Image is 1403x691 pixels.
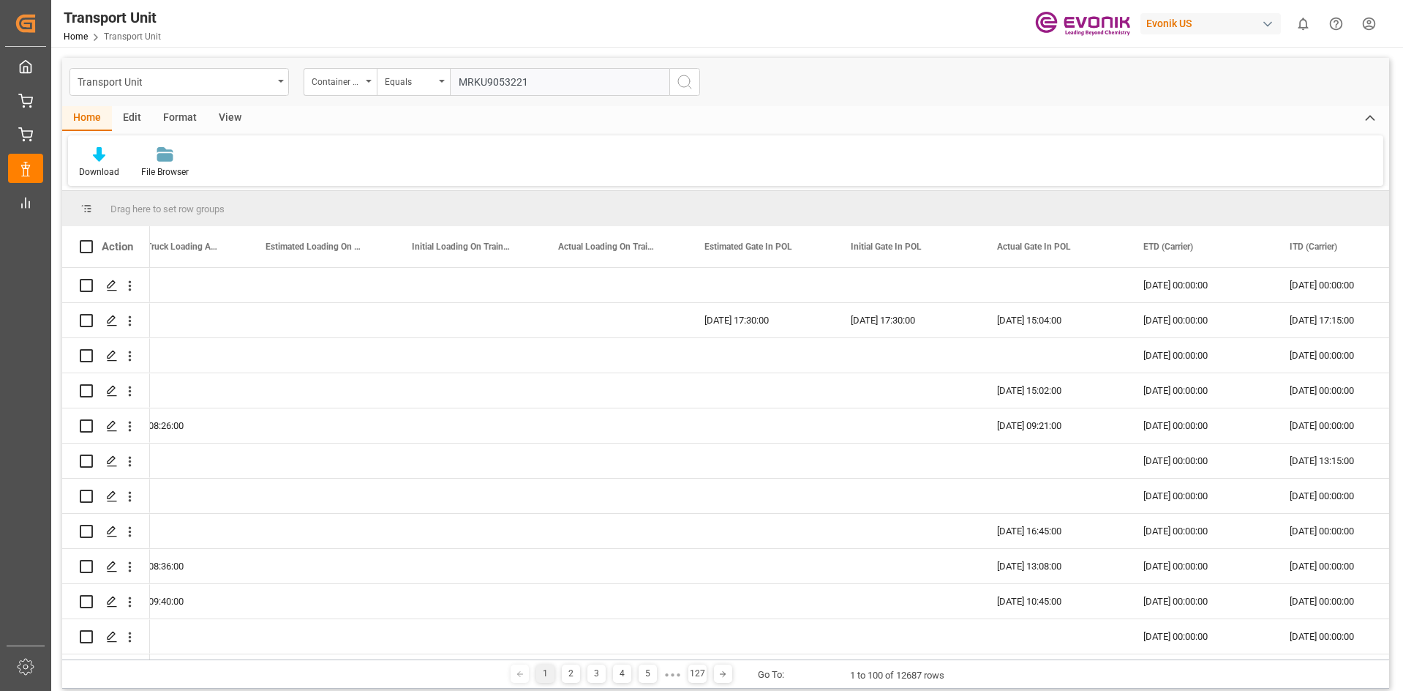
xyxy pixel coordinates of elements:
[312,72,361,89] div: Container Number
[62,549,150,584] div: Press SPACE to select this row.
[62,268,150,303] div: Press SPACE to select this row.
[119,242,217,252] span: Actual Truck Loading At Loading Site
[102,408,248,443] div: [DATE] 08:26:00
[78,72,273,90] div: Transport Unit
[587,665,606,683] div: 3
[979,514,1126,548] div: [DATE] 16:45:00
[412,242,510,252] span: Initial Loading On Train (Origin)
[669,68,700,96] button: search button
[62,373,150,408] div: Press SPACE to select this row.
[1287,7,1320,40] button: show 0 new notifications
[979,373,1126,408] div: [DATE] 15:02:00
[979,584,1126,619] div: [DATE] 10:45:00
[1126,514,1272,548] div: [DATE] 00:00:00
[304,68,377,96] button: open menu
[79,165,119,179] div: Download
[979,549,1126,583] div: [DATE] 13:08:00
[1140,13,1281,34] div: Evonik US
[62,303,150,338] div: Press SPACE to select this row.
[62,619,150,654] div: Press SPACE to select this row.
[152,106,208,131] div: Format
[62,444,150,479] div: Press SPACE to select this row.
[450,68,669,96] input: Type to search
[102,240,133,253] div: Action
[1140,10,1287,37] button: Evonik US
[833,303,979,337] div: [DATE] 17:30:00
[1126,584,1272,619] div: [DATE] 00:00:00
[639,665,657,683] div: 5
[979,303,1126,337] div: [DATE] 15:04:00
[1126,338,1272,373] div: [DATE] 00:00:00
[1126,268,1272,302] div: [DATE] 00:00:00
[1126,549,1272,583] div: [DATE] 00:00:00
[613,665,631,683] div: 4
[69,68,289,96] button: open menu
[1126,373,1272,408] div: [DATE] 00:00:00
[141,165,189,179] div: File Browser
[1126,303,1272,337] div: [DATE] 00:00:00
[64,31,88,42] a: Home
[704,242,792,252] span: Estimated Gate In POL
[1290,242,1337,252] span: ITD (Carrier)
[979,408,1126,443] div: [DATE] 09:21:00
[850,668,944,683] div: 1 to 100 of 12687 rows
[1126,408,1272,443] div: [DATE] 00:00:00
[110,203,225,214] span: Drag here to set row groups
[997,242,1071,252] span: Actual Gate In POL
[102,549,248,583] div: [DATE] 08:36:00
[562,665,580,683] div: 2
[1035,11,1130,37] img: Evonik-brand-mark-Deep-Purple-RGB.jpeg_1700498283.jpeg
[688,665,707,683] div: 127
[64,7,161,29] div: Transport Unit
[62,479,150,514] div: Press SPACE to select this row.
[62,106,112,131] div: Home
[62,338,150,373] div: Press SPACE to select this row.
[208,106,252,131] div: View
[758,668,784,682] div: Go To:
[558,242,656,252] span: Actual Loading On Train (Origin)
[62,408,150,444] div: Press SPACE to select this row.
[1143,242,1193,252] span: ETD (Carrier)
[1126,479,1272,513] div: [DATE] 00:00:00
[102,584,248,619] div: [DATE] 09:40:00
[62,514,150,549] div: Press SPACE to select this row.
[851,242,922,252] span: Initial Gate In POL
[1126,619,1272,654] div: [DATE] 00:00:00
[112,106,152,131] div: Edit
[385,72,435,89] div: Equals
[266,242,364,252] span: Estimated Loading On Train (Origin)
[1126,444,1272,478] div: [DATE] 00:00:00
[62,584,150,619] div: Press SPACE to select this row.
[377,68,450,96] button: open menu
[1320,7,1353,40] button: Help Center
[664,669,680,680] div: ● ● ●
[536,665,554,683] div: 1
[687,303,833,337] div: [DATE] 17:30:00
